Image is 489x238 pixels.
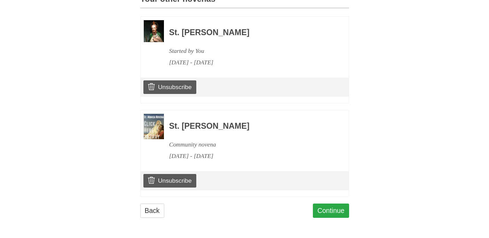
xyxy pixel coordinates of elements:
[169,45,330,57] div: Started by You
[169,150,330,162] div: [DATE] - [DATE]
[144,20,164,42] img: Novena image
[169,122,330,131] h3: St. [PERSON_NAME]
[140,204,164,218] a: Back
[143,80,196,94] a: Unsubscribe
[169,139,330,150] div: Community novena
[313,204,349,218] a: Continue
[169,28,330,37] h3: St. [PERSON_NAME]
[169,57,330,68] div: [DATE] - [DATE]
[144,114,164,139] img: Novena image
[143,174,196,187] a: Unsubscribe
